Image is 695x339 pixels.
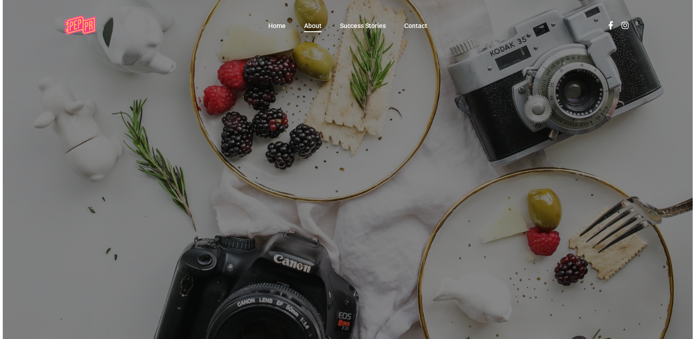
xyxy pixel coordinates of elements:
[304,23,322,29] a: About
[268,23,286,29] a: Home
[340,23,386,29] a: Success Stories
[404,23,427,29] a: Contact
